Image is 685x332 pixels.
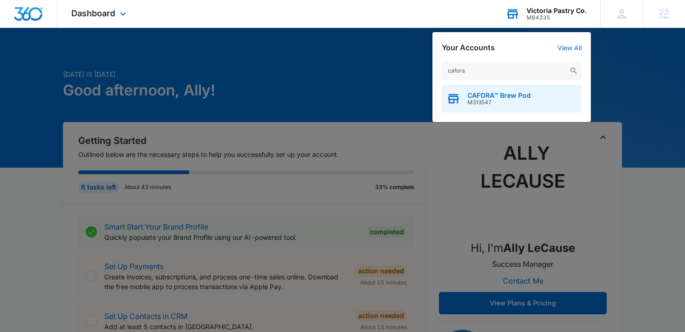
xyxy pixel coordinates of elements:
[527,14,587,21] div: account id
[467,99,531,106] span: M313547
[467,92,531,99] span: CAFORA™ Brew Pod
[442,61,582,80] input: Search Accounts
[442,43,495,52] h2: Your Accounts
[527,7,587,14] div: account name
[442,85,582,113] button: CAFORA™ Brew PodM313547
[557,44,582,52] a: View All
[71,8,115,18] span: Dashboard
